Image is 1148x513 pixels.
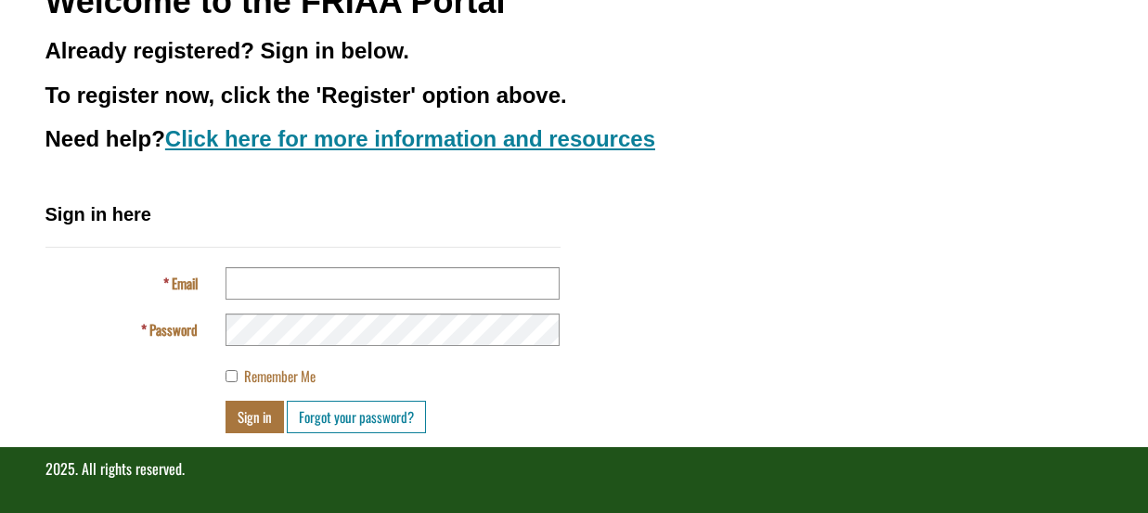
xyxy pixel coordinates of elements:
span: Email [172,273,198,293]
a: Click here for more information and resources [165,126,655,151]
h3: To register now, click the 'Register' option above. [45,83,1103,108]
p: 2025 [45,458,1103,480]
span: Password [149,319,198,340]
button: Sign in [226,401,284,433]
h3: Already registered? Sign in below. [45,39,1103,63]
span: . All rights reserved. [75,457,185,480]
span: Remember Me [244,366,316,386]
input: Remember Me [226,370,238,382]
h3: Need help? [45,127,1103,151]
span: Sign in here [45,204,151,224]
a: Forgot your password? [287,401,426,433]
